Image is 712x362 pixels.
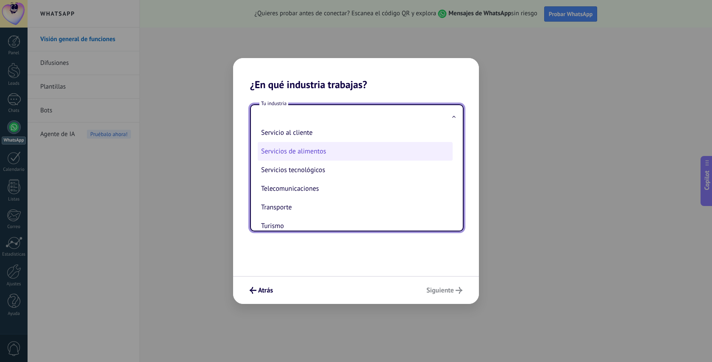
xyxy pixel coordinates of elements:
[258,161,453,179] li: Servicios tecnológicos
[258,123,453,142] li: Servicio al cliente
[258,198,453,217] li: Transporte
[258,217,453,235] li: Turismo
[233,58,479,91] h2: ¿En qué industria trabajas?
[246,283,277,298] button: Atrás
[259,100,288,107] span: Tu industria
[258,287,273,293] span: Atrás
[258,179,453,198] li: Telecomunicaciones
[258,142,453,161] li: Servicios de alimentos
